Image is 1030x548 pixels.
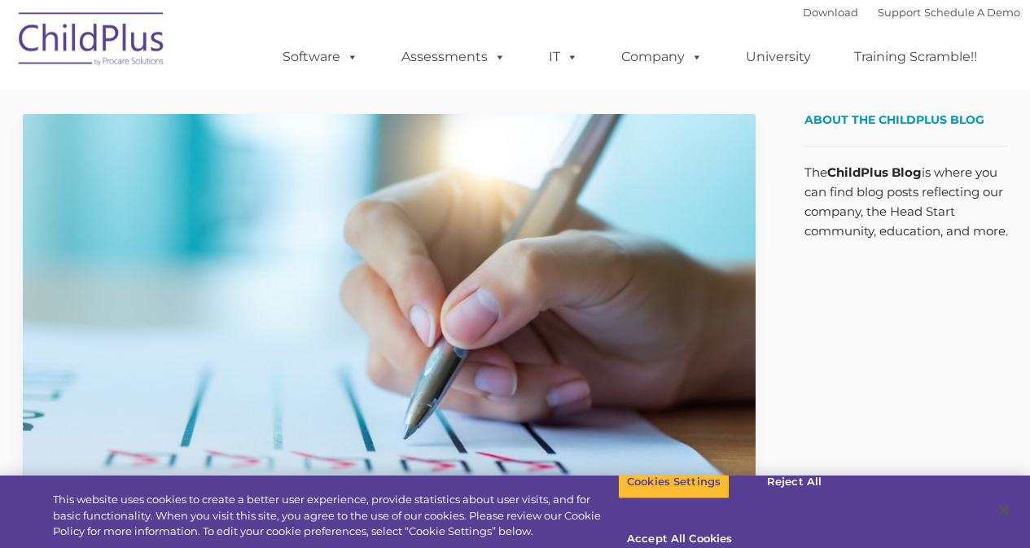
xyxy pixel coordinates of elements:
[838,41,993,73] a: Training Scramble!!
[803,6,1020,19] font: |
[730,41,827,73] a: University
[827,164,922,180] strong: ChildPlus Blog
[385,41,522,73] a: Assessments
[53,492,618,540] div: This website uses cookies to create a better user experience, provide statistics about user visit...
[266,41,375,73] a: Software
[23,114,756,526] img: Efficiency Boost: ChildPlus Online's Enhanced Family Pre-Application Process - Streamlining Appli...
[743,465,845,499] button: Reject All
[803,6,858,19] a: Download
[618,465,730,499] button: Cookies Settings
[533,41,594,73] a: IT
[11,1,173,82] img: ChildPlus by Procare Solutions
[924,6,1020,19] a: Schedule A Demo
[605,41,719,73] a: Company
[878,6,921,19] a: Support
[986,493,1022,528] button: Close
[804,112,984,127] span: About the ChildPlus Blog
[804,163,1008,241] p: The is where you can find blog posts reflecting our company, the Head Start community, education,...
